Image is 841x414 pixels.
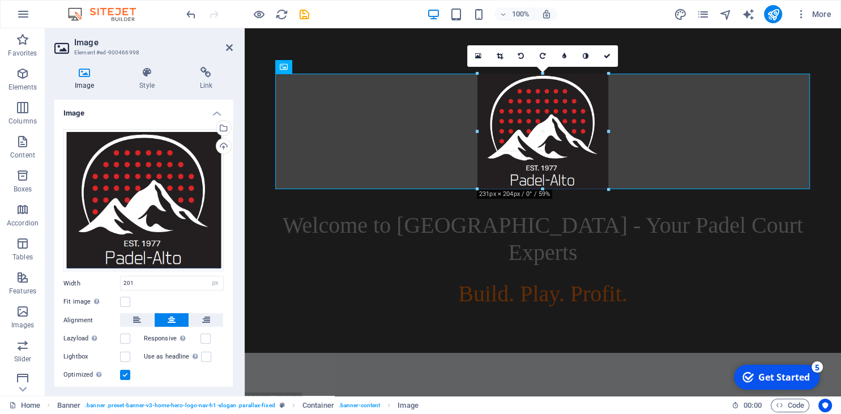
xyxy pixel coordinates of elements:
[7,219,39,228] p: Accordion
[275,7,288,21] button: reload
[82,1,93,12] div: 5
[144,332,200,345] label: Responsive
[741,7,755,21] button: text_generator
[9,399,40,412] a: Click to cancel selection. Double-click to open Pages
[719,7,732,21] button: navigator
[54,100,233,120] h4: Image
[180,67,233,91] h4: Link
[12,253,33,262] p: Tables
[818,399,832,412] button: Usercentrics
[54,67,119,91] h4: Image
[8,83,37,92] p: Elements
[532,45,553,67] a: Rotate right 90°
[477,190,552,199] div: 231px × 204px / 0° / 59%
[74,48,210,58] h3: Element #ed-900466998
[741,8,754,21] i: AI Writer
[696,8,709,21] i: Pages (Ctrl+Alt+S)
[302,399,334,412] span: Click to select. Double-click to edit
[696,7,710,21] button: pages
[57,399,81,412] span: Click to select. Double-click to edit
[119,67,179,91] h4: Style
[63,295,120,309] label: Fit image
[553,45,575,67] a: Blur
[63,332,120,345] label: Lazyload
[144,350,201,364] label: Use as headline
[796,8,831,20] span: More
[791,5,836,23] button: More
[541,9,551,19] i: On resize automatically adjust zoom level to fit chosen device.
[297,7,311,21] button: save
[14,185,32,194] p: Boxes
[398,399,418,412] span: Click to select. Double-click to edit
[63,314,120,327] label: Alignment
[752,401,753,409] span: :
[732,399,762,412] h6: Session time
[744,399,761,412] span: 00 00
[673,7,687,21] button: design
[494,7,535,21] button: 100%
[8,117,37,126] p: Columns
[63,280,120,287] label: Width
[776,399,804,412] span: Code
[771,399,809,412] button: Code
[575,45,596,67] a: Greyscale
[489,45,510,67] a: Crop mode
[14,355,32,364] p: Slider
[280,402,285,408] i: This element is a customizable preset
[28,11,80,23] div: Get Started
[63,129,224,272] div: LogoPA-K08vNt3fVOsNZXdGl9GOYQ.png
[719,8,732,21] i: Navigator
[511,7,530,21] h6: 100%
[63,350,120,364] label: Lightbox
[65,7,150,21] img: Editor Logo
[11,321,35,330] p: Images
[673,8,686,21] i: Design (Ctrl+Alt+Y)
[9,287,36,296] p: Features
[252,7,266,21] button: Click here to leave preview mode and continue editing
[467,45,489,67] a: Select files from the file manager, stock photos, or upload file(s)
[85,399,275,412] span: . banner .preset-banner-v3-home-hero-logo-nav-h1-slogan .parallax-fixed
[766,8,779,21] i: Publish
[8,49,37,58] p: Favorites
[596,45,618,67] a: Confirm ( Ctrl ⏎ )
[63,368,120,382] label: Optimized
[57,399,419,412] nav: breadcrumb
[184,7,198,21] button: undo
[298,8,311,21] i: Save (Ctrl+S)
[10,151,35,160] p: Content
[339,399,380,412] span: . banner-content
[74,37,233,48] h2: Image
[275,8,288,21] i: Reload page
[4,5,89,29] div: Get Started 5 items remaining, 0% complete
[764,5,782,23] button: publish
[510,45,532,67] a: Rotate left 90°
[185,8,198,21] i: Undo: Change background color (Ctrl+Z)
